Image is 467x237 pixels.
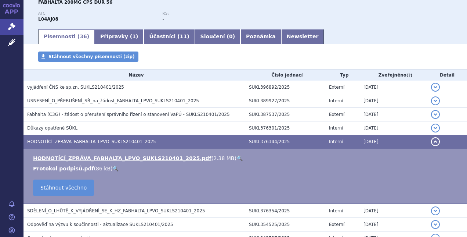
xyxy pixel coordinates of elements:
[229,33,233,39] span: 0
[329,98,343,103] span: Interní
[38,29,95,44] a: Písemnosti (36)
[431,83,440,92] button: detail
[360,121,427,135] td: [DATE]
[213,155,234,161] span: 2.38 MB
[95,29,144,44] a: Přípravky (1)
[329,85,344,90] span: Externí
[360,81,427,94] td: [DATE]
[33,165,460,172] li: ( )
[27,112,230,117] span: Fabhalta (C3G) - žádost o přerušení správního řízení o stanovení VaPÚ - SUKLS210401/2025
[33,166,94,171] a: Protokol podpisů.pdf
[245,218,325,231] td: SUKL354525/2025
[27,98,199,103] span: USNESENÍ_O_PŘERUŠENÍ_SŘ_na_žádost_FABHALTA_LPVO_SUKLS210401_2025
[431,110,440,119] button: detail
[329,208,343,213] span: Interní
[27,125,77,131] span: Důkazy opatřené SÚKL
[245,94,325,108] td: SUKL389927/2025
[360,218,427,231] td: [DATE]
[96,166,111,171] span: 86 kB
[245,81,325,94] td: SUKL396892/2025
[112,166,119,171] a: 🔍
[245,204,325,218] td: SUKL376354/2025
[245,135,325,149] td: SUKL376344/2025
[38,11,155,16] p: ATC:
[38,17,58,22] strong: IPTAKOPAN
[33,155,460,162] li: ( )
[48,54,135,59] span: Stáhnout všechny písemnosti (zip)
[431,206,440,215] button: detail
[27,85,124,90] span: vyjádření ČNS ke sp.zn. SUKLS210401/2025
[23,70,245,81] th: Název
[360,94,427,108] td: [DATE]
[236,155,243,161] a: 🔍
[431,124,440,132] button: detail
[360,70,427,81] th: Zveřejněno
[281,29,324,44] a: Newsletter
[245,70,325,81] th: Číslo jednací
[132,33,136,39] span: 1
[162,11,279,16] p: RS:
[27,222,173,227] span: Odpověď na výzvu k součinnosti - aktualizace SUKLS210401/2025
[33,155,211,161] a: HODNOTÍCÍ_ZPRÁVA_FABHALTA_LPVO_SUKLS210401_2025.pdf
[195,29,240,44] a: Sloučení (0)
[33,180,94,196] a: Stáhnout všechno
[180,33,187,39] span: 11
[427,70,467,81] th: Detail
[360,135,427,149] td: [DATE]
[329,112,344,117] span: Externí
[406,73,412,78] abbr: (?)
[80,33,87,39] span: 36
[245,108,325,121] td: SUKL387537/2025
[431,96,440,105] button: detail
[240,29,281,44] a: Poznámka
[27,139,156,144] span: HODNOTÍCÍ_ZPRÁVA_FABHALTA_LPVO_SUKLS210401_2025
[360,204,427,218] td: [DATE]
[325,70,360,81] th: Typ
[431,220,440,229] button: detail
[329,139,343,144] span: Interní
[144,29,195,44] a: Účastníci (11)
[360,108,427,121] td: [DATE]
[329,125,343,131] span: Interní
[245,121,325,135] td: SUKL376301/2025
[431,137,440,146] button: detail
[329,222,344,227] span: Externí
[162,17,164,22] strong: -
[38,52,138,62] a: Stáhnout všechny písemnosti (zip)
[27,208,205,213] span: SDĚLENÍ_O_LHŮTĚ_K_VYJÁDŘENÍ_SE_K_HZ_FABHALTA_LPVO_SUKLS210401_2025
